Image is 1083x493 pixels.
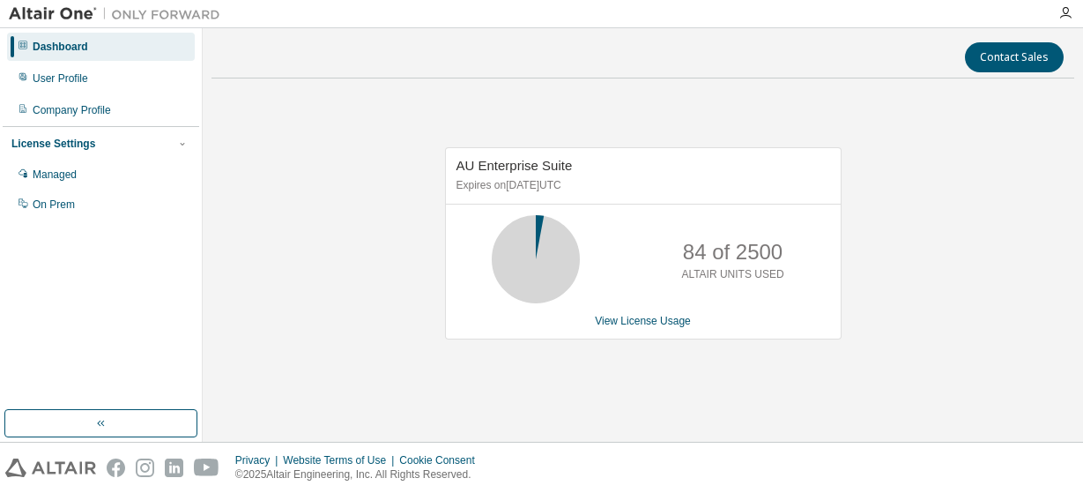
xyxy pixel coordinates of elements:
[165,459,183,477] img: linkedin.svg
[33,198,75,212] div: On Prem
[107,459,125,477] img: facebook.svg
[9,5,229,23] img: Altair One
[5,459,96,477] img: altair_logo.svg
[283,453,399,467] div: Website Terms of Use
[11,137,95,151] div: License Settings
[33,40,88,54] div: Dashboard
[136,459,154,477] img: instagram.svg
[595,315,691,327] a: View License Usage
[681,267,783,282] p: ALTAIR UNITS USED
[33,168,77,182] div: Managed
[33,71,88,86] div: User Profile
[235,453,283,467] div: Privacy
[235,467,486,482] p: © 2025 Altair Engineering, Inc. All Rights Reserved.
[194,459,219,477] img: youtube.svg
[456,158,573,173] span: AU Enterprise Suite
[683,237,783,267] p: 84 of 2500
[965,42,1064,72] button: Contact Sales
[33,103,111,117] div: Company Profile
[456,178,826,193] p: Expires on [DATE] UTC
[399,453,485,467] div: Cookie Consent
